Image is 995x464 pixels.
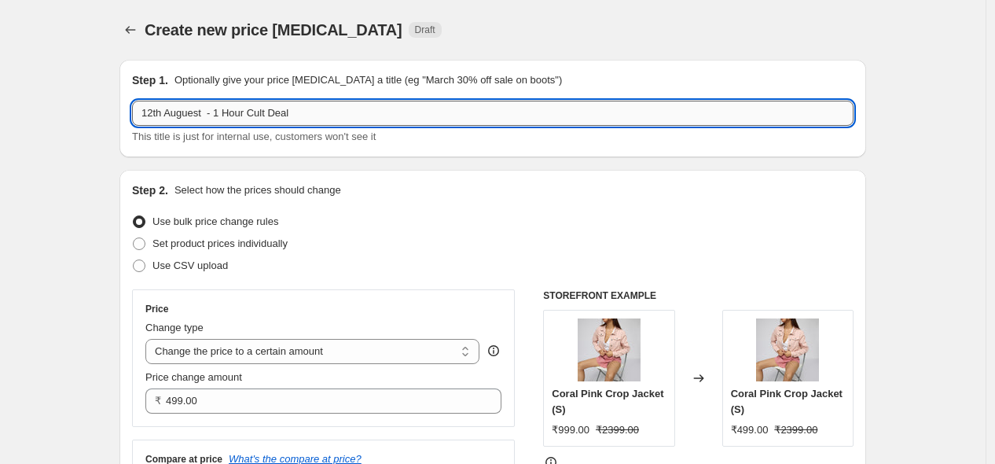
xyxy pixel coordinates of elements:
[132,101,854,126] input: 30% off holiday sale
[174,182,341,198] p: Select how the prices should change
[132,182,168,198] h2: Step 2.
[415,24,435,36] span: Draft
[731,422,769,438] div: ₹499.00
[132,131,376,142] span: This title is just for internal use, customers won't see it
[552,388,663,415] span: Coral Pink Crop Jacket (S)
[578,319,641,381] img: 08aug_29199_80x.jpg
[132,72,168,88] h2: Step 1.
[145,21,402,39] span: Create new price [MEDICAL_DATA]
[596,422,639,438] strike: ₹2399.00
[486,343,501,359] div: help
[152,215,278,227] span: Use bulk price change rules
[145,303,168,315] h3: Price
[152,238,288,249] span: Set product prices individually
[756,319,819,381] img: 08aug_29199_80x.jpg
[552,422,589,438] div: ₹999.00
[145,322,204,333] span: Change type
[166,389,478,414] input: 80.00
[774,422,817,438] strike: ₹2399.00
[731,388,843,415] span: Coral Pink Crop Jacket (S)
[543,289,854,302] h6: STOREFRONT EXAMPLE
[152,260,228,271] span: Use CSV upload
[119,19,141,41] button: Price change jobs
[145,371,242,383] span: Price change amount
[155,395,161,407] span: ₹
[174,72,562,88] p: Optionally give your price [MEDICAL_DATA] a title (eg "March 30% off sale on boots")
